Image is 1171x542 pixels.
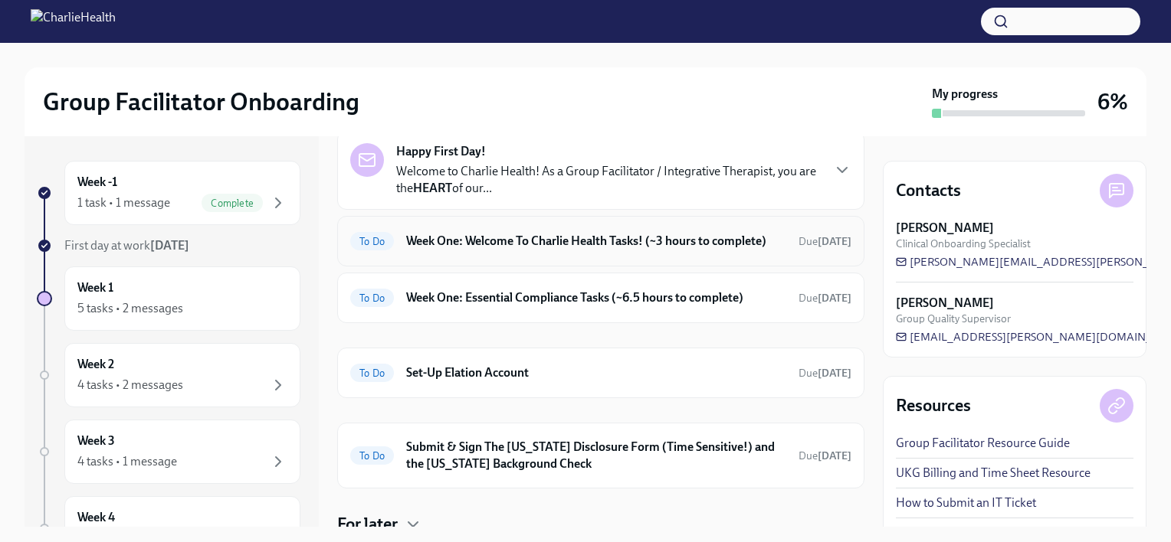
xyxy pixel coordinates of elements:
a: Group Facilitator Resource Guide [896,435,1070,452]
span: August 21st, 2025 10:00 [799,366,851,380]
a: Week 24 tasks • 2 messages [37,343,300,407]
a: GF Onboarding Checklist [896,524,1028,541]
span: First day at work [64,238,189,253]
strong: [DATE] [818,292,851,305]
a: How to Submit an IT Ticket [896,495,1036,511]
strong: [PERSON_NAME] [896,220,994,237]
strong: Happy First Day! [396,143,486,160]
span: August 27th, 2025 10:00 [799,449,851,463]
span: To Do [350,450,394,462]
div: 1 task • 1 message [77,194,170,211]
h6: Week One: Essential Compliance Tasks (~6.5 hours to complete) [406,289,786,306]
div: 4 tasks • 1 message [77,453,177,470]
a: Week -11 task • 1 messageComplete [37,161,300,225]
span: Due [799,449,851,462]
h6: Week 4 [77,509,115,526]
h6: Week -1 [77,174,117,191]
a: To DoWeek One: Essential Compliance Tasks (~6.5 hours to complete)Due[DATE] [350,286,851,310]
h4: For later [337,513,398,536]
a: To DoWeek One: Welcome To Charlie Health Tasks! (~3 hours to complete)Due[DATE] [350,229,851,253]
strong: [PERSON_NAME] [896,295,994,312]
a: Week 15 tasks • 2 messages [37,266,300,331]
a: UKG Billing and Time Sheet Resource [896,465,1091,482]
div: 5 tasks • 2 messages [77,300,183,317]
strong: [DATE] [818,235,851,248]
h6: Week 1 [77,279,113,296]
strong: [DATE] [818,449,851,462]
span: Due [799,235,851,248]
div: For later [337,513,864,536]
strong: [DATE] [818,367,851,380]
h6: Week 3 [77,433,115,449]
h3: 6% [1097,88,1128,116]
h6: Submit & Sign The [US_STATE] Disclosure Form (Time Sensitive!) and the [US_STATE] Background Check [406,439,786,472]
h4: Contacts [896,179,961,202]
span: To Do [350,292,394,304]
span: August 25th, 2025 10:00 [799,234,851,249]
h6: Set-Up Elation Account [406,364,786,381]
a: Week 34 tasks • 1 message [37,420,300,484]
span: To Do [350,236,394,247]
span: To Do [350,367,394,379]
span: Clinical Onboarding Specialist [896,237,1031,251]
p: Welcome to Charlie Health! As a Group Facilitator / Integrative Therapist, you are the of our... [396,163,821,197]
a: To DoSet-Up Elation AccountDue[DATE] [350,361,851,385]
h6: Week 2 [77,356,114,373]
a: First day at work[DATE] [37,237,300,254]
span: Complete [202,198,263,209]
span: Due [799,292,851,305]
span: Due [799,367,851,380]
span: Group Quality Supervisor [896,312,1011,326]
h2: Group Facilitator Onboarding [43,87,359,117]
img: CharlieHealth [31,9,116,34]
strong: My progress [932,86,998,103]
strong: [DATE] [150,238,189,253]
span: August 25th, 2025 10:00 [799,291,851,305]
h4: Resources [896,394,971,417]
div: 4 tasks • 2 messages [77,377,183,393]
a: To DoSubmit & Sign The [US_STATE] Disclosure Form (Time Sensitive!) and the [US_STATE] Background... [350,436,851,475]
strong: HEART [413,181,452,195]
h6: Week One: Welcome To Charlie Health Tasks! (~3 hours to complete) [406,233,786,250]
